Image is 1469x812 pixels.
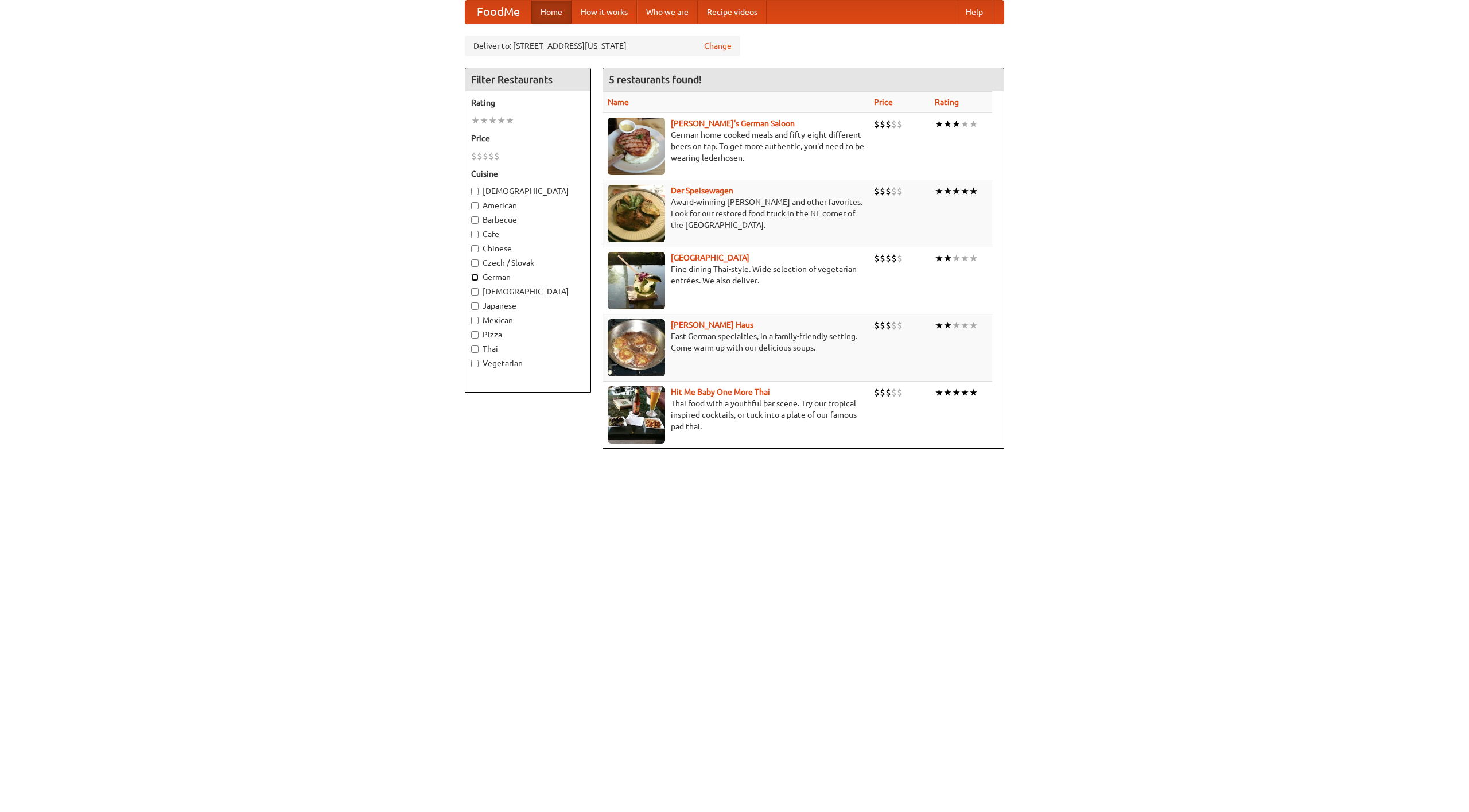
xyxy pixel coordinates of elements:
label: Japanese [471,300,585,312]
li: ★ [471,114,480,127]
li: $ [494,150,500,162]
li: $ [897,118,903,130]
li: ★ [943,252,952,265]
li: ★ [943,319,952,332]
li: ★ [497,114,506,127]
li: ★ [961,118,969,130]
li: $ [891,252,897,265]
li: ★ [969,185,978,197]
p: East German specialties, in a family-friendly setting. Come warm up with our delicious soups. [608,331,865,353]
li: ★ [935,185,943,197]
a: FoodMe [465,1,531,24]
li: ★ [969,319,978,332]
li: $ [885,386,891,399]
li: $ [880,386,885,399]
h5: Price [471,133,585,144]
a: Name [608,98,629,107]
label: Cafe [471,228,585,240]
label: Thai [471,343,585,355]
a: Rating [935,98,959,107]
li: ★ [935,252,943,265]
label: Pizza [471,329,585,340]
img: kohlhaus.jpg [608,319,665,376]
input: German [471,274,479,281]
li: ★ [952,386,961,399]
label: [DEMOGRAPHIC_DATA] [471,286,585,297]
li: ★ [480,114,488,127]
p: Award-winning [PERSON_NAME] and other favorites. Look for our restored food truck in the NE corne... [608,196,865,231]
li: $ [880,118,885,130]
a: Who we are [637,1,698,24]
label: Czech / Slovak [471,257,585,269]
label: American [471,200,585,211]
li: ★ [961,252,969,265]
li: $ [897,185,903,197]
li: ★ [952,252,961,265]
li: $ [874,319,880,332]
h5: Cuisine [471,168,585,180]
input: Thai [471,345,479,353]
input: Japanese [471,302,479,310]
p: German home-cooked meals and fifty-eight different beers on tap. To get more authentic, you'd nee... [608,129,865,164]
li: ★ [943,118,952,130]
label: Vegetarian [471,358,585,369]
li: $ [891,319,897,332]
li: $ [488,150,494,162]
li: ★ [943,386,952,399]
input: Vegetarian [471,360,479,367]
label: German [471,271,585,283]
input: Barbecue [471,216,479,224]
a: Change [704,40,732,52]
li: ★ [961,319,969,332]
li: ★ [969,386,978,399]
li: $ [880,319,885,332]
div: Deliver to: [STREET_ADDRESS][US_STATE] [465,36,740,56]
label: [DEMOGRAPHIC_DATA] [471,185,585,197]
input: Pizza [471,331,479,339]
li: ★ [952,118,961,130]
a: [PERSON_NAME] Haus [671,320,753,329]
input: [DEMOGRAPHIC_DATA] [471,288,479,296]
li: $ [483,150,488,162]
h5: Rating [471,97,585,108]
a: Price [874,98,893,107]
input: Chinese [471,245,479,252]
label: Mexican [471,314,585,326]
input: Czech / Slovak [471,259,479,267]
a: How it works [572,1,637,24]
li: $ [874,185,880,197]
li: $ [885,118,891,130]
li: ★ [935,386,943,399]
label: Chinese [471,243,585,254]
li: $ [897,386,903,399]
li: ★ [969,118,978,130]
li: ★ [961,386,969,399]
li: ★ [935,319,943,332]
li: $ [477,150,483,162]
a: Home [531,1,572,24]
li: $ [880,252,885,265]
input: Mexican [471,317,479,324]
h4: Filter Restaurants [465,68,590,91]
input: American [471,202,479,209]
li: ★ [952,185,961,197]
a: Help [957,1,992,24]
input: [DEMOGRAPHIC_DATA] [471,188,479,195]
li: $ [885,319,891,332]
img: babythai.jpg [608,386,665,444]
li: $ [880,185,885,197]
a: Hit Me Baby One More Thai [671,387,770,397]
li: $ [897,319,903,332]
p: Thai food with a youthful bar scene. Try our tropical inspired cocktails, or tuck into a plate of... [608,398,865,432]
a: Der Speisewagen [671,186,733,195]
a: [PERSON_NAME]'s German Saloon [671,119,795,128]
li: $ [885,185,891,197]
b: [GEOGRAPHIC_DATA] [671,253,749,262]
a: Recipe videos [698,1,767,24]
p: Fine dining Thai-style. Wide selection of vegetarian entrées. We also deliver. [608,263,865,286]
li: $ [471,150,477,162]
li: $ [891,185,897,197]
